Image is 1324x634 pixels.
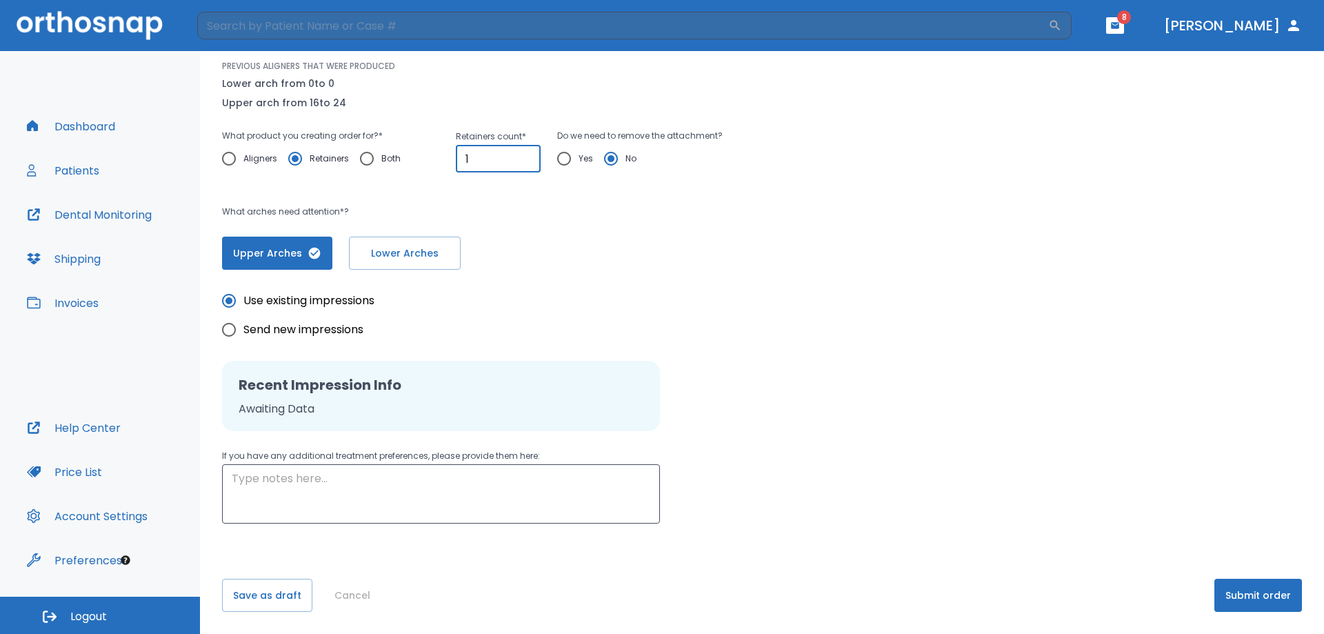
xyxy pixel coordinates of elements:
p: Lower arch from 0 to 0 [222,75,346,92]
p: Awaiting Data [239,401,643,417]
span: Use existing impressions [243,293,374,309]
span: Send new impressions [243,321,363,338]
p: PREVIOUS ALIGNERS THAT WERE PRODUCED [222,60,395,72]
input: Search by Patient Name or Case # [197,12,1048,39]
button: Patients [19,154,108,187]
button: Lower Arches [349,237,461,270]
span: No [625,150,636,167]
p: Retainers count * [456,128,541,145]
span: Upper Arches [236,246,319,261]
span: Retainers [310,150,349,167]
button: Cancel [329,579,376,612]
button: Dental Monitoring [19,198,160,231]
button: Preferences [19,544,130,577]
button: Account Settings [19,499,156,533]
div: Tooltip anchor [119,554,132,566]
p: What arches need attention*? [222,204,852,220]
span: Lower Arches [363,246,446,261]
button: Price List [19,455,110,488]
span: 8 [1117,10,1131,24]
span: Both [381,150,401,167]
h2: Recent Impression Info [239,375,643,395]
span: Yes [579,150,593,167]
span: Logout [70,609,107,624]
button: [PERSON_NAME] [1158,13,1307,38]
button: Upper Arches [222,237,332,270]
span: Aligners [243,150,277,167]
p: Upper arch from 16 to 24 [222,95,346,111]
button: Invoices [19,286,107,319]
img: Orthosnap [17,11,163,39]
button: Submit order [1214,579,1302,612]
p: If you have any additional treatment preferences, please provide them here: [222,448,660,464]
button: Help Center [19,411,129,444]
button: Shipping [19,242,109,275]
p: Do we need to remove the attachment? [557,128,723,144]
button: Dashboard [19,110,123,143]
button: Save as draft [222,579,312,612]
p: What product you creating order for? * [222,128,412,144]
